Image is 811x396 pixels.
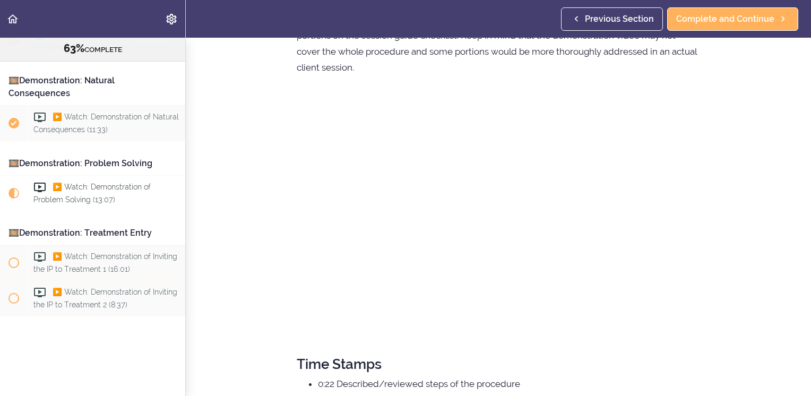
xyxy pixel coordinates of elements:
a: Complete and Continue [667,7,798,31]
span: Complete and Continue [676,13,774,25]
span: 63% [64,42,84,55]
iframe: Video Player [297,103,700,330]
svg: Back to course curriculum [6,13,19,25]
span: ▶️ Watch: Demonstration of Inviting the IP to Treatment 2 (8:37) [33,288,177,309]
span: ▶️ Watch: Demonstration of Inviting the IP to Treatment 1 (16:01) [33,253,177,273]
svg: Settings Menu [165,13,178,25]
h2: Time Stamps [297,357,700,372]
span: ▶️ Watch: Demonstration of Problem Solving (13:07) [33,183,151,204]
div: COMPLETE [13,42,172,56]
span: ▶️ Watch: Demonstration of Natural Consequences (11:33) [33,113,179,134]
p: Below the video demonstration, you will find time markers to help you easily refer to specific po... [297,12,700,75]
a: Previous Section [561,7,663,31]
li: 0:22 Described/reviewed steps of the procedure [318,377,700,391]
span: Previous Section [585,13,654,25]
